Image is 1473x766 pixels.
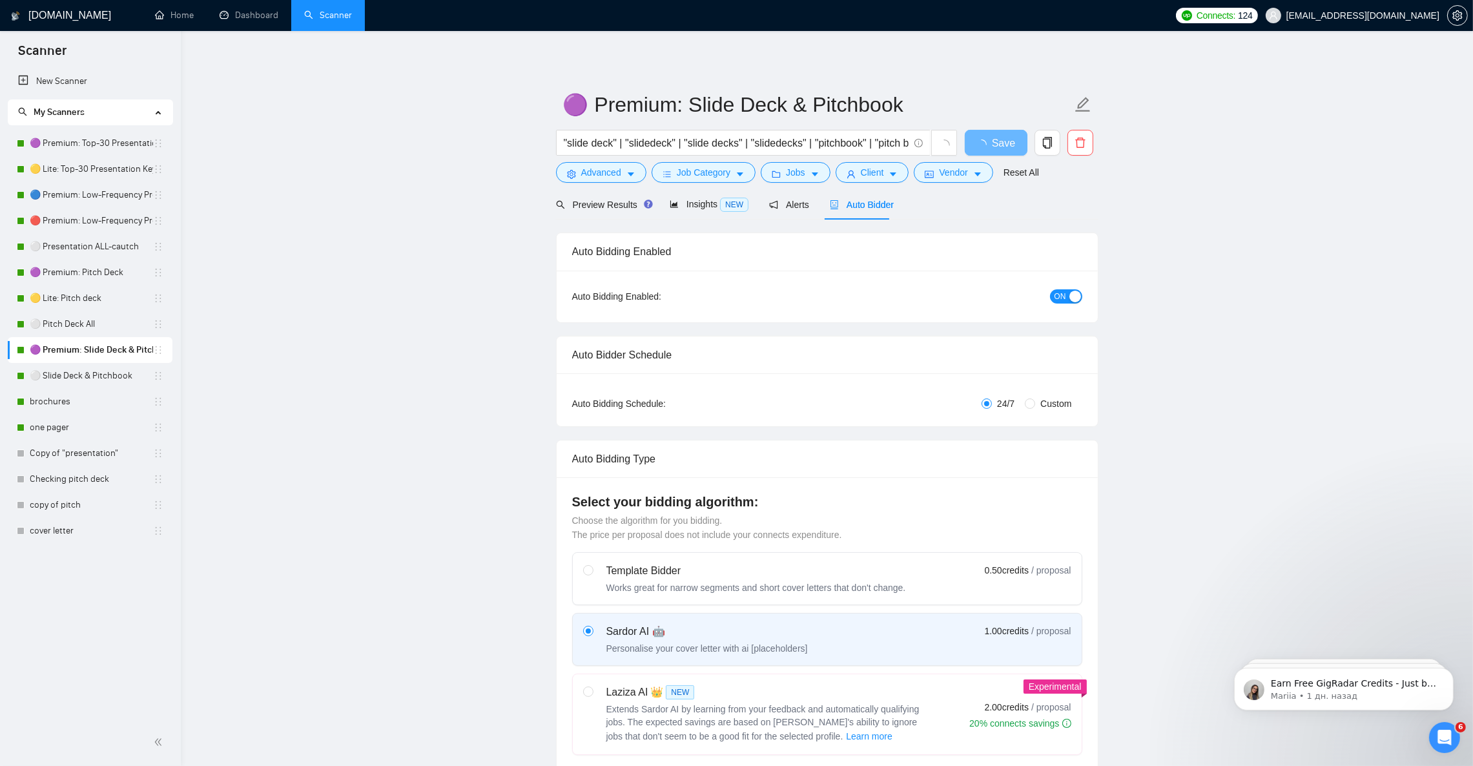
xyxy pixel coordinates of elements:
[8,156,172,182] li: 🟡 Lite: Top-30 Presentation Keywords
[985,563,1029,577] span: 0.50 credits
[18,107,27,116] span: search
[30,260,153,285] a: 🟣 Premium: Pitch Deck
[153,448,163,459] span: holder
[153,500,163,510] span: holder
[1055,289,1066,304] span: ON
[30,234,153,260] a: ⚪ Presentation ALL-cautch
[663,169,672,179] span: bars
[845,729,893,744] button: Laziza AI NEWExtends Sardor AI by learning from your feedback and automatically qualifying jobs. ...
[30,415,153,440] a: one pager
[153,319,163,329] span: holder
[626,169,635,179] span: caret-down
[572,289,742,304] div: Auto Bidding Enabled:
[30,492,153,518] a: copy of pitch
[30,311,153,337] a: ⚪ Pitch Deck All
[564,135,909,151] input: Search Freelance Jobs...
[761,162,830,183] button: folderJobscaret-down
[830,200,894,210] span: Auto Bidder
[153,397,163,407] span: holder
[1062,719,1071,728] span: info-circle
[606,704,920,741] span: Extends Sardor AI by learning from your feedback and automatically qualifying jobs. The expected ...
[153,242,163,252] span: holder
[670,199,748,209] span: Insights
[1067,130,1093,156] button: delete
[606,624,808,639] div: Sardor AI 🤖
[1447,5,1468,26] button: setting
[8,311,172,337] li: ⚪ Pitch Deck All
[1035,397,1076,411] span: Custom
[8,208,172,234] li: 🔴 Premium: Low-Frequency Presentations
[30,182,153,208] a: 🔵 Premium: Low-Frequency Presentations
[8,415,172,440] li: one pager
[155,10,194,21] a: homeHome
[1447,10,1468,21] a: setting
[8,440,172,466] li: Copy of "presentation"
[606,685,929,700] div: Laziza AI
[1269,11,1278,20] span: user
[153,422,163,433] span: holder
[153,371,163,381] span: holder
[30,363,153,389] a: ⚪ Slide Deck & Pitchbook
[11,6,20,26] img: logo
[836,162,909,183] button: userClientcaret-down
[606,581,906,594] div: Works great for narrow segments and short cover letters that don't change.
[572,440,1082,477] div: Auto Bidding Type
[153,138,163,149] span: holder
[1029,681,1082,692] span: Experimental
[8,363,172,389] li: ⚪ Slide Deck & Pitchbook
[985,624,1029,638] span: 1.00 credits
[154,736,167,749] span: double-left
[8,260,172,285] li: 🟣 Premium: Pitch Deck
[965,130,1027,156] button: Save
[220,10,278,21] a: dashboardDashboard
[769,200,778,209] span: notification
[976,140,992,150] span: loading
[30,466,153,492] a: Checking pitch deck
[153,526,163,536] span: holder
[1448,10,1467,21] span: setting
[643,198,654,210] div: Tooltip anchor
[30,130,153,156] a: 🟣 Premium: Top-30 Presentation Keywords
[572,336,1082,373] div: Auto Bidder Schedule
[1004,165,1039,180] a: Reset All
[556,162,646,183] button: settingAdvancedcaret-down
[1238,8,1252,23] span: 124
[8,41,77,68] span: Scanner
[18,107,85,118] span: My Scanners
[153,345,163,355] span: holder
[8,466,172,492] li: Checking pitch deck
[1035,130,1060,156] button: copy
[304,10,352,21] a: searchScanner
[8,492,172,518] li: copy of pitch
[938,140,950,151] span: loading
[992,135,1015,151] span: Save
[556,200,565,209] span: search
[153,267,163,278] span: holder
[666,685,694,699] span: NEW
[18,68,162,94] a: New Scanner
[572,493,1082,511] h4: Select your bidding algorithm:
[8,389,172,415] li: brochures
[30,337,153,363] a: 🟣 Premium: Slide Deck & Pitchbook
[861,165,884,180] span: Client
[606,563,906,579] div: Template Bidder
[30,285,153,311] a: 🟡 Lite: Pitch deck
[8,234,172,260] li: ⚪ Presentation ALL-cautch
[572,515,842,540] span: Choose the algorithm for you bidding. The price per proposal does not include your connects expen...
[1031,701,1071,714] span: / proposal
[30,156,153,182] a: 🟡 Lite: Top-30 Presentation Keywords
[153,164,163,174] span: holder
[8,337,172,363] li: 🟣 Premium: Slide Deck & Pitchbook
[973,169,982,179] span: caret-down
[925,169,934,179] span: idcard
[153,474,163,484] span: holder
[786,165,805,180] span: Jobs
[34,107,85,118] span: My Scanners
[1197,8,1235,23] span: Connects:
[1429,722,1460,753] iframe: Intercom live chat
[581,165,621,180] span: Advanced
[1031,625,1071,637] span: / proposal
[30,208,153,234] a: 🔴 Premium: Low-Frequency Presentations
